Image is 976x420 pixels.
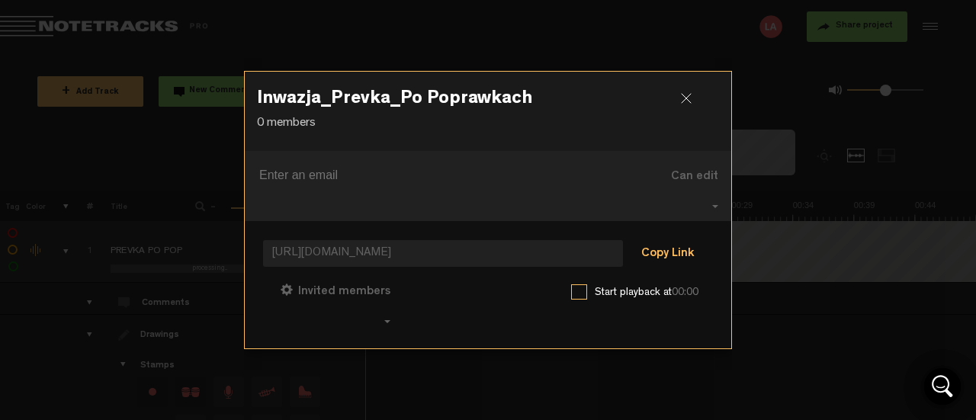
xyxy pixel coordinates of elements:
button: Can edit [641,157,734,194]
input: Enter an email [259,163,621,188]
span: [URL][DOMAIN_NAME] [263,240,623,267]
p: 0 members [257,115,719,133]
span: Invited members [298,286,390,298]
h3: Inwazja_Prevka_Po Poprawkach [257,90,719,114]
button: Copy Link [626,239,709,270]
span: Can edit [671,171,718,183]
span: 00:00 [672,287,698,298]
div: Open Intercom Messenger [924,368,961,405]
label: Start playback at [595,285,713,300]
button: Invited members [263,272,398,309]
